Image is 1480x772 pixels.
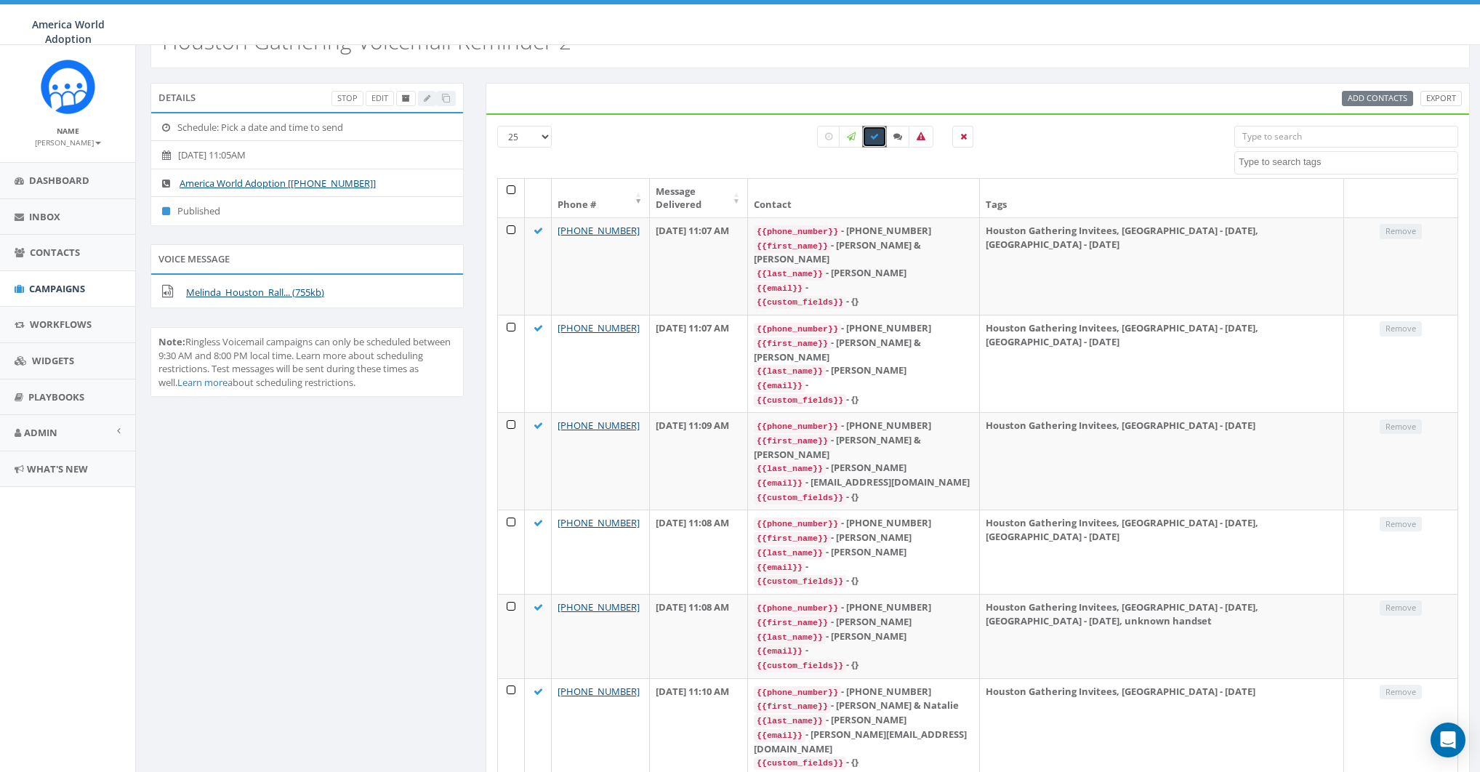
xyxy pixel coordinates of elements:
[558,224,640,237] a: [PHONE_NUMBER]
[754,281,973,295] div: -
[650,412,748,510] td: [DATE] 11:09 AM
[29,174,89,187] span: Dashboard
[909,126,933,148] label: Bounced
[754,433,973,461] div: - [PERSON_NAME] & [PERSON_NAME]
[754,600,973,615] div: - [PHONE_NUMBER]
[158,335,185,348] b: Note:
[754,728,973,755] div: - [PERSON_NAME][EMAIL_ADDRESS][DOMAIN_NAME]
[402,92,410,103] span: Archive Campaign
[754,516,973,531] div: - [PHONE_NUMBER]
[754,575,846,588] code: {{custom_fields}}
[177,376,228,389] a: Learn more
[754,715,826,728] code: {{last_name}}
[754,296,846,309] code: {{custom_fields}}
[754,531,973,545] div: - [PERSON_NAME]
[754,225,841,238] code: {{phone_number}}
[754,363,973,378] div: - [PERSON_NAME]
[558,321,640,334] a: [PHONE_NUMBER]
[650,217,748,315] td: [DATE] 11:07 AM
[754,561,805,574] code: {{email}}
[29,210,60,223] span: Inbox
[754,419,973,433] div: - [PHONE_NUMBER]
[151,196,463,225] li: Published
[27,462,88,475] span: What's New
[754,729,805,742] code: {{email}}
[1234,126,1458,148] input: Type to search
[754,560,973,574] div: -
[1239,156,1457,169] textarea: Search
[754,545,973,560] div: - [PERSON_NAME]
[558,516,640,529] a: [PHONE_NUMBER]
[24,426,57,439] span: Admin
[150,244,464,273] div: Voice Message
[754,686,841,699] code: {{phone_number}}
[650,594,748,678] td: [DATE] 11:08 AM
[754,462,826,475] code: {{last_name}}
[754,240,831,253] code: {{first_name}}
[754,713,973,728] div: - [PERSON_NAME]
[28,390,84,403] span: Playbooks
[754,491,846,504] code: {{custom_fields}}
[754,379,805,393] code: {{email}}
[980,594,1344,678] td: Houston Gathering Invitees, [GEOGRAPHIC_DATA] - [DATE], [GEOGRAPHIC_DATA] - [DATE], unknown handset
[1420,91,1462,106] a: Export
[186,286,324,299] a: Melinda_Houston_Rall... (755kb)
[754,547,826,560] code: {{last_name}}
[980,315,1344,412] td: Houston Gathering Invitees, [GEOGRAPHIC_DATA] - [DATE], [GEOGRAPHIC_DATA] - [DATE]
[952,126,973,148] label: Removed
[980,217,1344,315] td: Houston Gathering Invitees, [GEOGRAPHIC_DATA] - [DATE], [GEOGRAPHIC_DATA] - [DATE]
[754,365,826,378] code: {{last_name}}
[754,337,831,350] code: {{first_name}}
[366,91,394,106] a: Edit
[650,315,748,412] td: [DATE] 11:07 AM
[30,246,80,259] span: Contacts
[754,631,826,644] code: {{last_name}}
[885,126,910,148] label: Replied
[754,490,973,504] div: - {}
[980,510,1344,594] td: Houston Gathering Invitees, [GEOGRAPHIC_DATA] - [DATE], [GEOGRAPHIC_DATA] - [DATE]
[754,616,831,630] code: {{first_name}}
[862,126,887,148] label: Delivered
[754,645,805,658] code: {{email}}
[754,532,831,545] code: {{first_name}}
[754,224,973,238] div: - [PHONE_NUMBER]
[754,323,841,336] code: {{phone_number}}
[754,268,826,281] code: {{last_name}}
[30,318,92,331] span: Workflows
[558,600,640,614] a: [PHONE_NUMBER]
[331,91,363,106] a: Stop
[754,518,841,531] code: {{phone_number}}
[162,206,177,216] i: Published
[754,602,841,615] code: {{phone_number}}
[748,179,980,217] th: Contact
[754,757,846,770] code: {{custom_fields}}
[558,685,640,698] a: [PHONE_NUMBER]
[158,335,451,389] span: Ringless Voicemail campaigns can only be scheduled between 9:30 AM and 8:00 PM local time. Learn ...
[754,475,973,490] div: - [EMAIL_ADDRESS][DOMAIN_NAME]
[817,126,840,148] label: Pending
[151,113,463,142] li: Schedule: Pick a date and time to send
[558,419,640,432] a: [PHONE_NUMBER]
[754,420,841,433] code: {{phone_number}}
[41,60,95,114] img: Rally_Corp_Icon.png
[35,137,101,148] small: [PERSON_NAME]
[32,17,105,46] span: America World Adoption
[754,461,973,475] div: - [PERSON_NAME]
[754,574,973,588] div: - {}
[162,29,571,53] h2: Houston Gathering Voicemail Reminder 2
[650,510,748,594] td: [DATE] 11:08 AM
[980,179,1344,217] th: Tags
[754,685,973,699] div: - [PHONE_NUMBER]
[754,238,973,266] div: - [PERSON_NAME] & [PERSON_NAME]
[754,630,973,644] div: - [PERSON_NAME]
[754,266,973,281] div: - [PERSON_NAME]
[754,321,973,336] div: - [PHONE_NUMBER]
[754,394,846,407] code: {{custom_fields}}
[650,179,748,217] th: Message Delivered: activate to sort column ascending
[754,615,973,630] div: - [PERSON_NAME]
[180,177,376,190] a: America World Adoption [[PHONE_NUMBER]]
[754,699,973,713] div: - [PERSON_NAME] & Natalie
[980,412,1344,510] td: Houston Gathering Invitees, [GEOGRAPHIC_DATA] - [DATE]
[754,659,846,672] code: {{custom_fields}}
[29,282,85,295] span: Campaigns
